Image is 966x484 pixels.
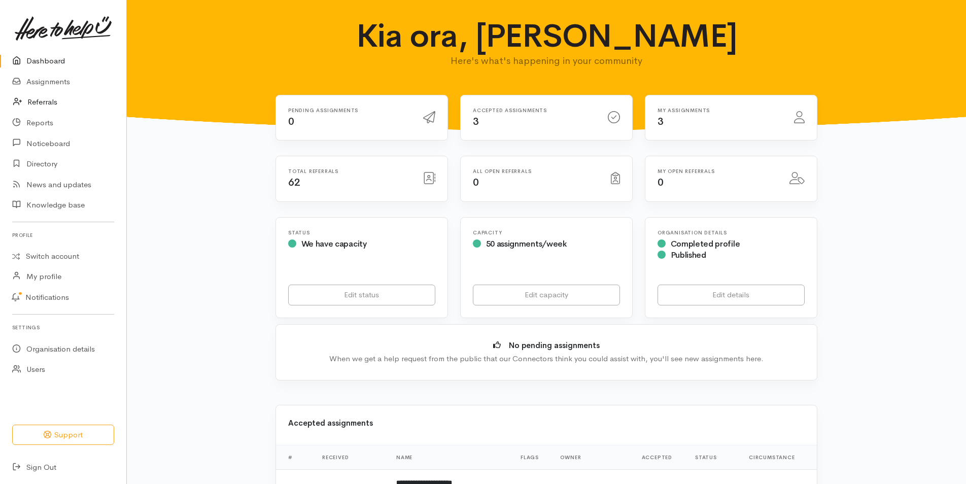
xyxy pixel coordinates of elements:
[12,425,114,445] button: Support
[388,445,512,470] th: Name
[473,108,596,113] h6: Accepted assignments
[658,230,805,235] h6: Organisation Details
[288,168,411,174] h6: Total referrals
[473,285,620,305] a: Edit capacity
[473,230,620,235] h6: Capacity
[658,115,664,128] span: 3
[473,115,479,128] span: 3
[288,285,435,305] a: Edit status
[288,176,300,189] span: 62
[509,340,600,350] b: No pending assignments
[687,445,741,470] th: Status
[301,238,367,249] span: We have capacity
[349,54,744,68] p: Here's what's happening in your community
[12,228,114,242] h6: Profile
[288,230,435,235] h6: Status
[288,115,294,128] span: 0
[741,445,817,470] th: Circumstance
[671,238,740,249] span: Completed profile
[658,285,805,305] a: Edit details
[12,321,114,334] h6: Settings
[634,445,687,470] th: Accepted
[288,108,411,113] h6: Pending assignments
[486,238,567,249] span: 50 assignments/week
[473,176,479,189] span: 0
[349,18,744,54] h1: Kia ora, [PERSON_NAME]
[314,445,388,470] th: Received
[658,168,777,174] h6: My open referrals
[276,445,314,470] th: #
[291,353,802,365] div: When we get a help request from the public that our Connectors think you could assist with, you'l...
[552,445,634,470] th: Owner
[512,445,552,470] th: Flags
[288,418,373,428] b: Accepted assignments
[671,250,706,260] span: Published
[658,108,782,113] h6: My assignments
[658,176,664,189] span: 0
[473,168,599,174] h6: All open referrals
